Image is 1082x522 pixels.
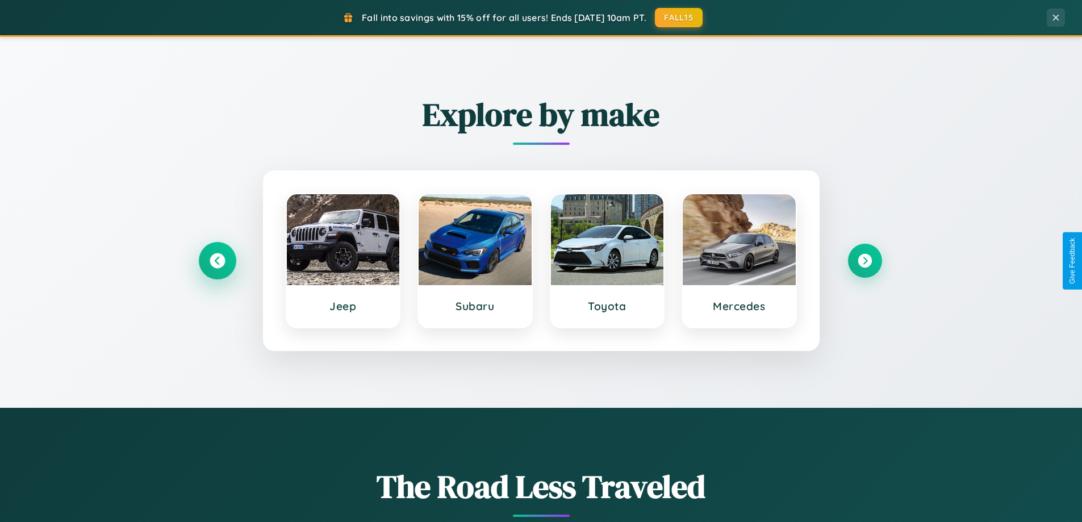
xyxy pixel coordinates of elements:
h2: Explore by make [200,93,882,136]
div: Give Feedback [1068,238,1076,284]
h1: The Road Less Traveled [200,465,882,508]
h3: Jeep [298,299,388,313]
button: FALL15 [655,8,703,27]
span: Fall into savings with 15% off for all users! Ends [DATE] 10am PT. [362,12,646,23]
h3: Toyota [562,299,653,313]
h3: Mercedes [694,299,784,313]
h3: Subaru [430,299,520,313]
